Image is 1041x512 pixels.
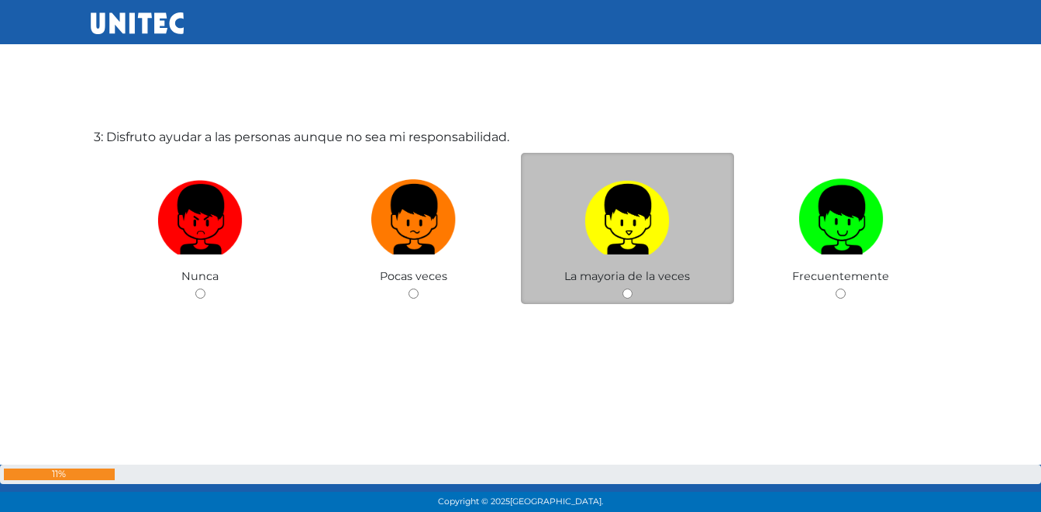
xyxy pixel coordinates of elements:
span: Frecuentemente [792,269,889,283]
span: Pocas veces [380,269,447,283]
img: Frecuentemente [798,173,884,254]
img: La mayoria de la veces [584,173,670,254]
img: Pocas veces [371,173,457,254]
label: 3: Disfruto ayudar a las personas aunque no sea mi responsabilidad. [94,128,509,147]
span: Nunca [181,269,219,283]
img: UNITEC [91,12,184,34]
img: Nunca [157,173,243,254]
span: La mayoria de la veces [564,269,690,283]
span: [GEOGRAPHIC_DATA]. [510,496,603,507]
div: 11% [4,469,115,480]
